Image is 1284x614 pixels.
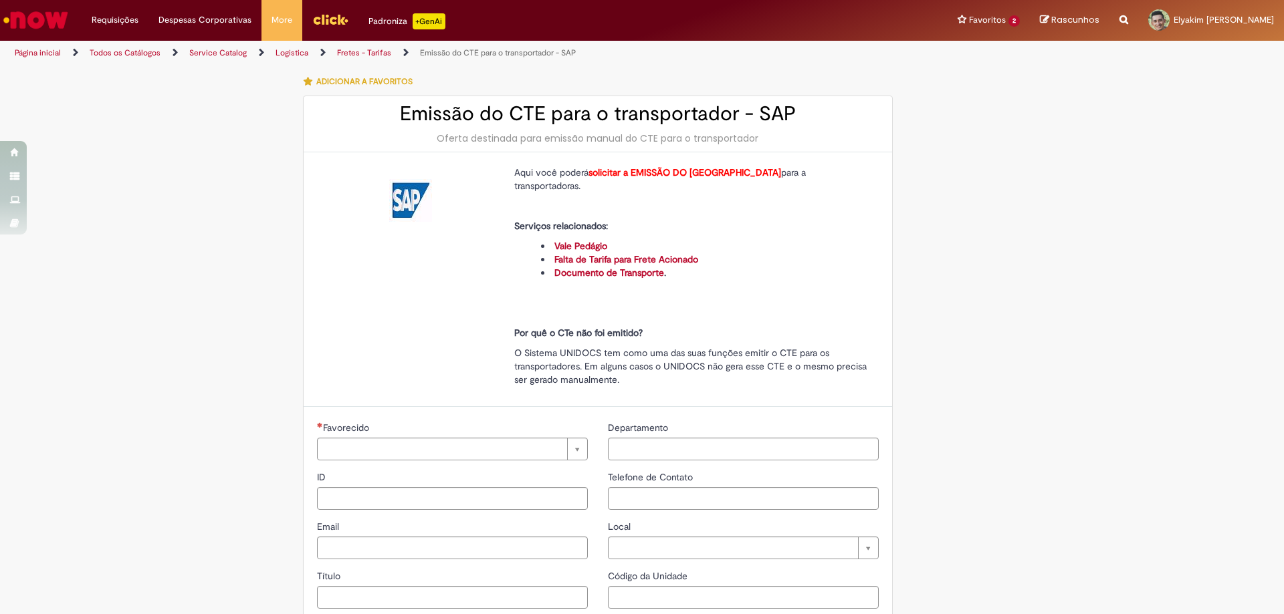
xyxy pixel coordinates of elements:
[92,13,138,27] span: Requisições
[1008,15,1020,27] span: 2
[554,267,666,279] strong: .
[514,327,643,339] strong: Por quê o CTe não foi emitido?
[554,253,698,265] a: Falta de Tarifa para Frete Acionado
[514,346,869,386] p: O Sistema UNIDOCS tem como uma das suas funções emitir o CTE para os transportadores. Em alguns c...
[514,166,869,192] p: Aqui você poderá para a transportadoras.
[554,240,607,252] a: Vale Pedágio
[317,536,588,559] input: Email
[276,47,308,58] a: Logistica
[389,179,432,222] img: Emissão do CTE para o transportador - SAP
[420,47,576,58] a: Emissão do CTE para o transportador - SAP
[608,586,879,609] input: Código da Unidade
[514,220,608,232] strong: Serviços relacionados:
[316,76,413,87] span: Adicionar a Favoritos
[10,41,846,65] ul: Trilhas de página
[272,13,292,27] span: More
[1051,13,1099,26] span: Rascunhos
[1040,14,1099,27] a: Rascunhos
[317,520,342,532] span: Email
[608,422,671,434] span: Departamento
[608,520,633,532] span: Local
[317,132,879,145] div: Oferta destinada para emissão manual do CTE para o transportador
[1,7,70,33] img: ServiceNow
[608,487,879,510] input: Telefone de Contato
[337,47,391,58] a: Fretes - Tarifas
[189,47,247,58] a: Service Catalog
[317,422,323,428] span: Necessários
[312,9,348,29] img: click_logo_yellow_360x200.png
[317,438,588,460] a: Limpar campo Favorecido
[90,47,160,58] a: Todos os Catálogos
[317,570,343,582] span: Título
[608,471,695,483] span: Telefone de Contato
[608,570,690,582] span: Código da Unidade
[413,13,445,29] p: +GenAi
[15,47,61,58] a: Página inicial
[317,103,879,125] h2: Emissão do CTE para o transportador - SAP
[608,438,879,460] input: Departamento
[368,13,445,29] div: Padroniza
[969,13,1006,27] span: Favoritos
[588,166,781,178] strong: solicitar a EMISSÃO DO [GEOGRAPHIC_DATA]
[317,586,588,609] input: Título
[303,67,420,96] button: Adicionar a Favoritos
[323,422,372,434] span: Necessários - Favorecido
[317,471,328,483] span: ID
[554,267,664,279] a: Documento de Transporte
[608,536,879,559] a: Limpar campo Local
[317,487,588,510] input: ID
[1174,14,1274,25] span: Elyakim [PERSON_NAME]
[158,13,251,27] span: Despesas Corporativas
